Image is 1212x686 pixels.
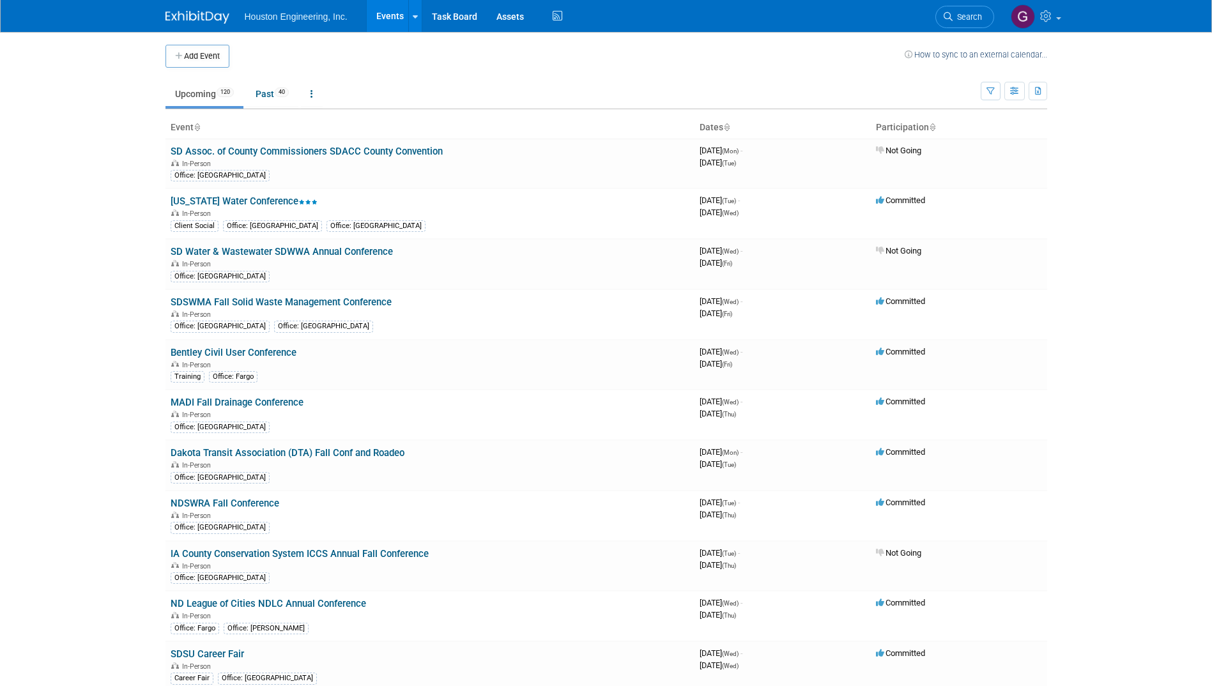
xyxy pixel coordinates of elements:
[700,510,736,519] span: [DATE]
[700,258,732,268] span: [DATE]
[740,447,742,457] span: -
[700,409,736,418] span: [DATE]
[194,122,200,132] a: Sort by Event Name
[722,248,739,255] span: (Wed)
[722,399,739,406] span: (Wed)
[700,347,742,356] span: [DATE]
[165,11,229,24] img: ExhibitDay
[694,117,871,139] th: Dates
[182,160,215,168] span: In-Person
[182,662,215,671] span: In-Person
[171,447,404,459] a: Dakota Transit Association (DTA) Fall Conf and Roadeo
[876,447,925,457] span: Committed
[740,648,742,658] span: -
[876,548,921,558] span: Not Going
[182,210,215,218] span: In-Person
[722,600,739,607] span: (Wed)
[700,648,742,658] span: [DATE]
[182,310,215,319] span: In-Person
[182,612,215,620] span: In-Person
[171,498,279,509] a: NDSWRA Fall Conference
[700,246,742,255] span: [DATE]
[171,347,296,358] a: Bentley Civil User Conference
[171,472,270,484] div: Office: [GEOGRAPHIC_DATA]
[171,562,179,568] img: In-Person Event
[700,560,736,570] span: [DATE]
[740,347,742,356] span: -
[722,298,739,305] span: (Wed)
[700,397,742,406] span: [DATE]
[929,122,935,132] a: Sort by Participation Type
[182,461,215,469] span: In-Person
[700,498,740,507] span: [DATE]
[876,347,925,356] span: Committed
[722,662,739,669] span: (Wed)
[171,673,213,684] div: Career Fair
[876,598,925,607] span: Committed
[738,195,740,205] span: -
[171,598,366,609] a: ND League of Cities NDLC Annual Conference
[171,260,179,266] img: In-Person Event
[182,512,215,520] span: In-Person
[700,195,740,205] span: [DATE]
[740,246,742,255] span: -
[165,45,229,68] button: Add Event
[700,359,732,369] span: [DATE]
[738,548,740,558] span: -
[871,117,1047,139] th: Participation
[171,210,179,216] img: In-Person Event
[722,310,732,317] span: (Fri)
[700,610,736,620] span: [DATE]
[722,550,736,557] span: (Tue)
[274,321,373,332] div: Office: [GEOGRAPHIC_DATA]
[182,260,215,268] span: In-Person
[722,650,739,657] span: (Wed)
[171,371,204,383] div: Training
[171,160,179,166] img: In-Person Event
[722,260,732,267] span: (Fri)
[223,220,322,232] div: Office: [GEOGRAPHIC_DATA]
[171,648,244,660] a: SDSU Career Fair
[171,522,270,533] div: Office: [GEOGRAPHIC_DATA]
[722,361,732,368] span: (Fri)
[722,562,736,569] span: (Thu)
[171,548,429,560] a: IA County Conservation System ICCS Annual Fall Conference
[722,148,739,155] span: (Mon)
[275,88,289,97] span: 40
[876,498,925,507] span: Committed
[700,309,732,318] span: [DATE]
[700,459,736,469] span: [DATE]
[171,512,179,518] img: In-Person Event
[876,195,925,205] span: Committed
[326,220,426,232] div: Office: [GEOGRAPHIC_DATA]
[740,296,742,306] span: -
[722,499,736,507] span: (Tue)
[171,220,219,232] div: Client Social
[171,146,443,157] a: SD Assoc. of County Commissioners SDACC County Convention
[165,117,694,139] th: Event
[722,612,736,619] span: (Thu)
[165,82,243,106] a: Upcoming120
[700,146,742,155] span: [DATE]
[700,296,742,306] span: [DATE]
[935,6,994,28] a: Search
[171,321,270,332] div: Office: [GEOGRAPHIC_DATA]
[1011,4,1035,29] img: Greg Bowles
[876,397,925,406] span: Committed
[217,88,234,97] span: 120
[722,160,736,167] span: (Tue)
[740,598,742,607] span: -
[953,12,982,22] span: Search
[182,361,215,369] span: In-Person
[171,612,179,618] img: In-Person Event
[700,660,739,670] span: [DATE]
[700,548,740,558] span: [DATE]
[723,122,730,132] a: Sort by Start Date
[171,170,270,181] div: Office: [GEOGRAPHIC_DATA]
[876,246,921,255] span: Not Going
[171,662,179,669] img: In-Person Event
[171,461,179,468] img: In-Person Event
[722,197,736,204] span: (Tue)
[876,296,925,306] span: Committed
[905,50,1047,59] a: How to sync to an external calendar...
